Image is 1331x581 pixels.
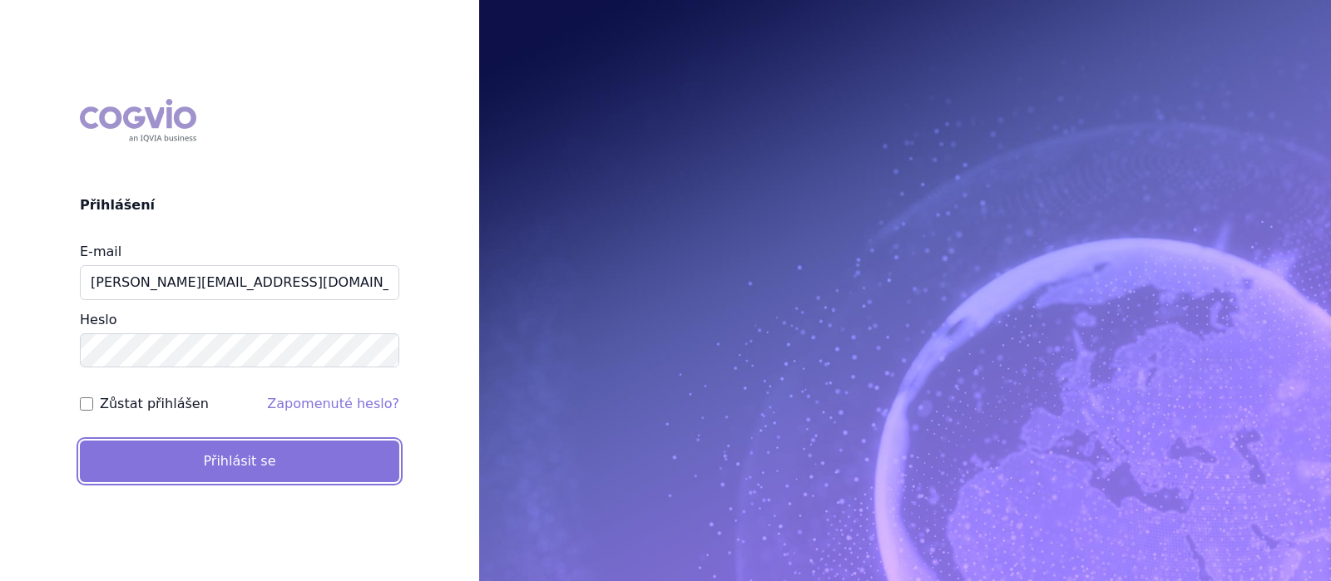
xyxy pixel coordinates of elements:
h2: Přihlášení [80,195,399,215]
button: Přihlásit se [80,441,399,482]
label: Heslo [80,312,116,327]
label: Zůstat přihlášen [100,394,209,414]
a: Zapomenuté heslo? [267,396,399,411]
div: COGVIO [80,99,196,142]
label: E-mail [80,244,121,259]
